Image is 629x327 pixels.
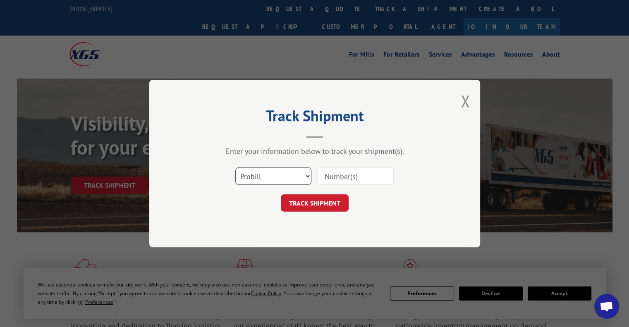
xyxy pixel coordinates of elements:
div: Open chat [594,294,619,319]
button: TRACK SHIPMENT [281,194,349,212]
input: Number(s) [318,167,394,185]
div: Enter your information below to track your shipment(s). [191,146,439,156]
h2: Track Shipment [191,110,439,126]
button: Close modal [461,90,470,112]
